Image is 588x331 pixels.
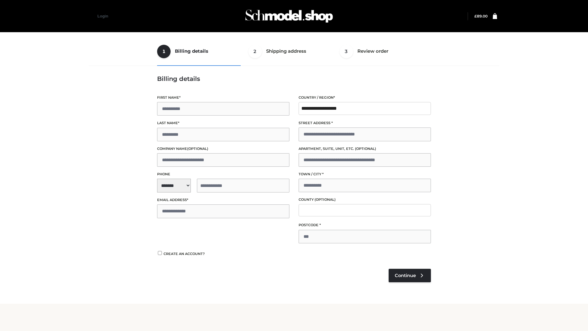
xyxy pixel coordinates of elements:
[299,171,431,177] label: Town / City
[395,273,416,278] span: Continue
[299,95,431,101] label: Country / Region
[389,269,431,282] a: Continue
[157,146,289,152] label: Company name
[187,146,208,151] span: (optional)
[299,146,431,152] label: Apartment, suite, unit, etc.
[157,95,289,101] label: First name
[243,4,335,28] img: Schmodel Admin 964
[157,120,289,126] label: Last name
[164,252,205,256] span: Create an account?
[299,222,431,228] label: Postcode
[315,197,336,202] span: (optional)
[97,14,108,18] a: Login
[355,146,376,151] span: (optional)
[157,251,163,255] input: Create an account?
[474,14,488,18] bdi: 89.00
[157,75,431,82] h3: Billing details
[474,14,477,18] span: £
[474,14,488,18] a: £89.00
[157,171,289,177] label: Phone
[299,197,431,203] label: County
[157,197,289,203] label: Email address
[299,120,431,126] label: Street address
